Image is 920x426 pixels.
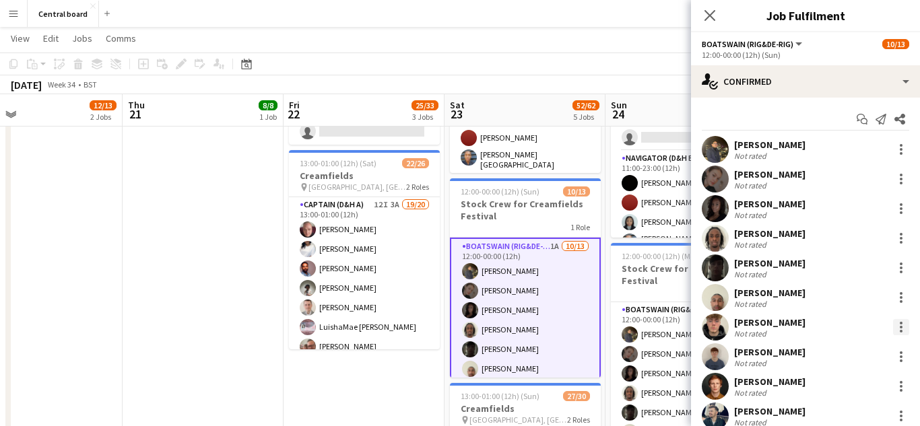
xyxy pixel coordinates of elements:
div: Not rated [734,240,769,250]
div: [PERSON_NAME] [734,198,806,210]
span: 52/62 [572,100,599,110]
span: 24 [609,106,627,122]
span: [GEOGRAPHIC_DATA], [GEOGRAPHIC_DATA] [308,182,406,192]
a: Comms [100,30,141,47]
button: Boatswain (rig&de-rig) [702,39,804,49]
a: Jobs [67,30,98,47]
div: 1 Job [259,112,277,122]
span: View [11,32,30,44]
div: [PERSON_NAME] [734,257,806,269]
span: Edit [43,32,59,44]
h3: Stock Crew for Creamfields Festival [611,262,762,287]
div: 3 Jobs [412,112,438,122]
div: Not rated [734,299,769,309]
h3: Stock Crew for Creamfields Festival [450,198,601,222]
span: 2 Roles [567,415,590,425]
span: 13:00-01:00 (12h) (Sun) [461,391,539,401]
span: Sat [450,99,465,111]
div: BST [84,79,97,90]
span: Week 34 [44,79,78,90]
app-card-role: Navigator (D&H B)8A4/511:00-23:00 (12h)[PERSON_NAME][PERSON_NAME][PERSON_NAME][PERSON_NAME][GEOGR... [611,151,762,279]
span: Boatswain (rig&de-rig) [702,39,793,49]
div: [PERSON_NAME] [734,139,806,151]
span: 13:00-01:00 (12h) (Sat) [300,158,376,168]
div: [PERSON_NAME] [734,376,806,388]
div: [PERSON_NAME] [734,346,806,358]
span: Fri [289,99,300,111]
div: 12:00-00:00 (12h) (Sun) [702,50,909,60]
span: 10/13 [882,39,909,49]
span: 10/13 [563,186,590,197]
h3: Creamfields [289,170,440,182]
div: Not rated [734,210,769,220]
a: Edit [38,30,64,47]
span: 22 [287,106,300,122]
span: 12:00-00:00 (12h) (Mon) [622,251,702,261]
span: 12/13 [90,100,117,110]
app-job-card: 11:00-23:00 (12h)5/7Rally [GEOGRAPHIC_DATA]2 RolesCaptain (D&H A)11A1/211:00-23:00 (12h)[PERSON_N... [611,38,762,238]
app-job-card: 13:00-01:00 (12h) (Sat)22/26Creamfields [GEOGRAPHIC_DATA], [GEOGRAPHIC_DATA]2 RolesCaptain (D&H A... [289,150,440,349]
div: Not rated [734,269,769,279]
div: Not rated [734,328,769,339]
span: 27/30 [563,391,590,401]
div: [PERSON_NAME] [734,405,806,417]
span: Comms [106,32,136,44]
span: 8/8 [259,100,277,110]
div: [PERSON_NAME] [734,316,806,328]
app-card-role: Navigator (D&H B)6A3/411:00-23:00 (12h)[PERSON_NAME][PERSON_NAME][PERSON_NAME][GEOGRAPHIC_DATA] [450,86,601,194]
div: Confirmed [691,65,920,98]
span: 2 Roles [406,182,429,192]
span: [GEOGRAPHIC_DATA], [GEOGRAPHIC_DATA] [469,415,567,425]
span: Jobs [72,32,92,44]
span: Thu [128,99,145,111]
div: Not rated [734,180,769,190]
div: [PERSON_NAME] [734,168,806,180]
span: 22/26 [402,158,429,168]
div: [PERSON_NAME] [734,287,806,299]
div: [DATE] [11,78,42,92]
div: Not rated [734,358,769,368]
button: Central board [28,1,99,27]
span: Sun [611,99,627,111]
h3: Job Fulfilment [691,7,920,24]
div: 2 Jobs [90,112,116,122]
span: 23 [448,106,465,122]
a: View [5,30,35,47]
h3: Creamfields [450,402,601,415]
span: 12:00-00:00 (12h) (Sun) [461,186,539,197]
div: [PERSON_NAME] [734,227,806,240]
span: 25/33 [412,100,438,110]
app-job-card: 12:00-00:00 (12h) (Sun)10/13Stock Crew for Creamfields Festival1 RoleBoatswain (rig&de-rig)1A10/1... [450,178,601,378]
span: 1 Role [570,222,590,232]
div: Not rated [734,388,769,398]
div: Not rated [734,151,769,161]
span: 21 [126,106,145,122]
div: 5 Jobs [573,112,599,122]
